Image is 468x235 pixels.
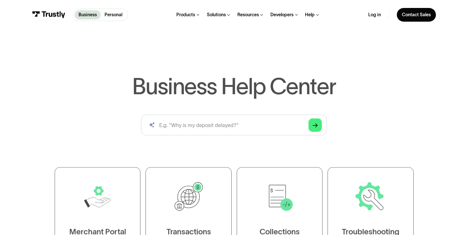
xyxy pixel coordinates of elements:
[78,11,97,18] p: Business
[207,12,226,18] div: Solutions
[101,10,126,19] a: Personal
[132,75,336,98] h1: Business Help Center
[402,12,431,18] div: Contact Sales
[13,225,38,233] ul: Language list
[176,12,195,18] div: Products
[270,12,294,18] div: Developers
[75,10,101,19] a: Business
[305,12,315,18] div: Help
[141,115,327,135] input: search
[32,11,65,18] img: Trustly Logo
[237,12,259,18] div: Resources
[6,225,38,233] aside: Language selected: English (United States)
[397,8,436,22] a: Contact Sales
[368,12,381,18] a: Log in
[105,11,122,18] p: Personal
